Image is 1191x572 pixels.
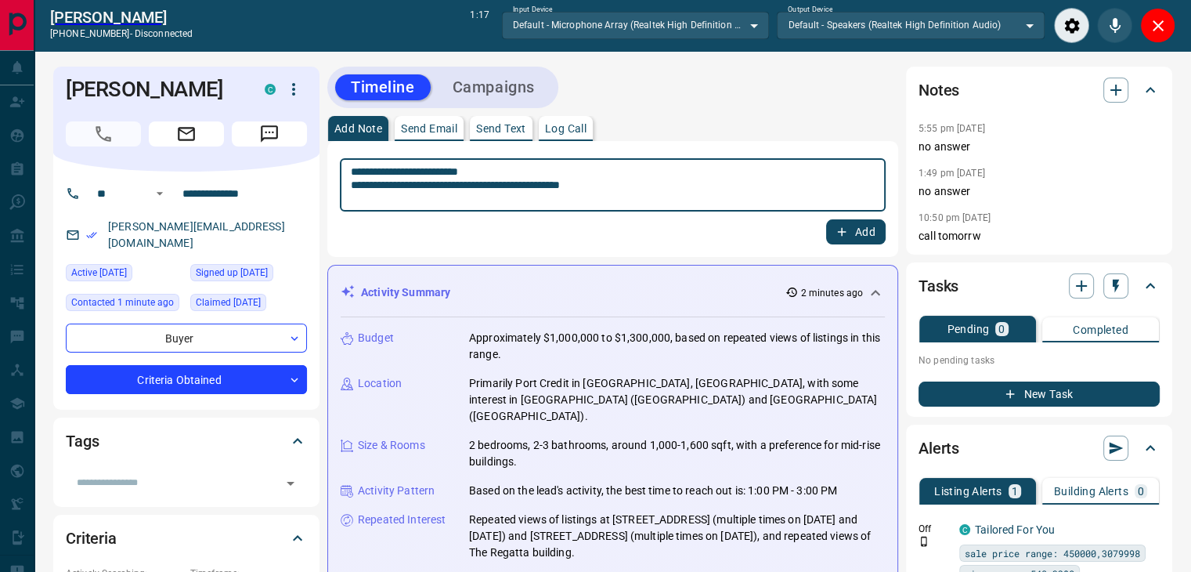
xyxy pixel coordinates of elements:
button: Campaigns [437,74,550,100]
div: Default - Speakers (Realtek High Definition Audio) [777,12,1045,38]
div: Criteria Obtained [66,365,307,394]
p: Budget [358,330,394,346]
p: Primarily Port Credit in [GEOGRAPHIC_DATA], [GEOGRAPHIC_DATA], with some interest in [GEOGRAPHIC_... [469,375,885,425]
span: Call [66,121,141,147]
h2: Alerts [919,436,959,461]
h2: Tags [66,429,99,454]
button: Open [150,184,169,203]
p: 2 bedrooms, 2-3 bathrooms, around 1,000-1,600 sqft, with a preference for mid-rise buildings. [469,437,885,470]
span: Claimed [DATE] [196,295,261,310]
p: Listing Alerts [934,486,1002,497]
p: Building Alerts [1054,486,1128,497]
p: Repeated Interest [358,512,446,528]
p: Approximately $1,000,000 to $1,300,000, based on repeated views of listings in this range. [469,330,885,363]
label: Input Device [513,5,553,15]
p: Repeated views of listings at [STREET_ADDRESS] (multiple times on [DATE] and [DATE]) and [STREET_... [469,512,885,561]
div: Activity Summary2 minutes ago [341,278,885,307]
p: 10:50 pm [DATE] [919,212,991,223]
div: Mon Aug 18 2025 [190,264,307,286]
p: 5:55 pm [DATE] [919,123,985,134]
a: [PERSON_NAME][EMAIL_ADDRESS][DOMAIN_NAME] [108,220,285,249]
p: No pending tasks [919,349,1160,372]
p: [PHONE_NUMBER] - [50,27,193,41]
p: call tomorrw [919,228,1160,244]
h2: Tasks [919,273,958,299]
p: Activity Summary [361,284,450,301]
div: Criteria [66,520,307,557]
svg: Push Notification Only [919,536,929,547]
p: Send Text [476,123,526,134]
label: Output Device [788,5,832,15]
p: no answer [919,183,1160,200]
div: Tasks [919,267,1160,305]
span: Active [DATE] [71,265,127,281]
button: New Task [919,382,1160,407]
p: Add Note [334,123,382,134]
p: Off [919,522,950,536]
span: Email [149,121,224,147]
div: Mute [1097,8,1132,43]
div: condos.ca [959,524,970,535]
button: Timeline [335,74,431,100]
button: Add [826,219,886,244]
h2: Criteria [66,526,117,551]
p: Send Email [401,123,457,134]
p: no answer [919,139,1160,155]
p: Based on the lead's activity, the best time to reach out is: 1:00 PM - 3:00 PM [469,483,837,499]
span: Message [232,121,307,147]
a: Tailored For You [975,523,1055,536]
button: Open [280,472,301,494]
p: 1:17 [470,8,489,43]
p: Size & Rooms [358,437,425,454]
div: Notes [919,71,1160,109]
div: Mon Sep 15 2025 [66,294,182,316]
p: 2 minutes ago [801,286,863,300]
span: Contacted 1 minute ago [71,295,174,310]
div: Close [1140,8,1175,43]
div: Tags [66,422,307,460]
p: Activity Pattern [358,483,435,499]
p: Pending [947,324,989,335]
span: Signed up [DATE] [196,265,268,281]
div: Mon Aug 18 2025 [190,294,307,316]
div: condos.ca [265,84,276,95]
p: Completed [1073,324,1128,335]
p: 1 [1012,486,1018,497]
p: Location [358,375,402,392]
h2: Notes [919,78,959,103]
div: Fri Sep 12 2025 [66,264,182,286]
div: Buyer [66,324,307,353]
p: Log Call [545,123,586,134]
div: Default - Microphone Array (Realtek High Definition Audio) [502,12,770,38]
svg: Email Verified [86,230,97,241]
h1: [PERSON_NAME] [66,77,241,102]
p: 1:49 pm [DATE] [919,168,985,179]
p: 0 [998,324,1005,335]
p: 0 [1138,486,1144,497]
span: sale price range: 450000,3079998 [965,545,1140,561]
a: [PERSON_NAME] [50,8,193,27]
div: Alerts [919,429,1160,467]
div: Audio Settings [1054,8,1089,43]
span: disconnected [135,28,193,39]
